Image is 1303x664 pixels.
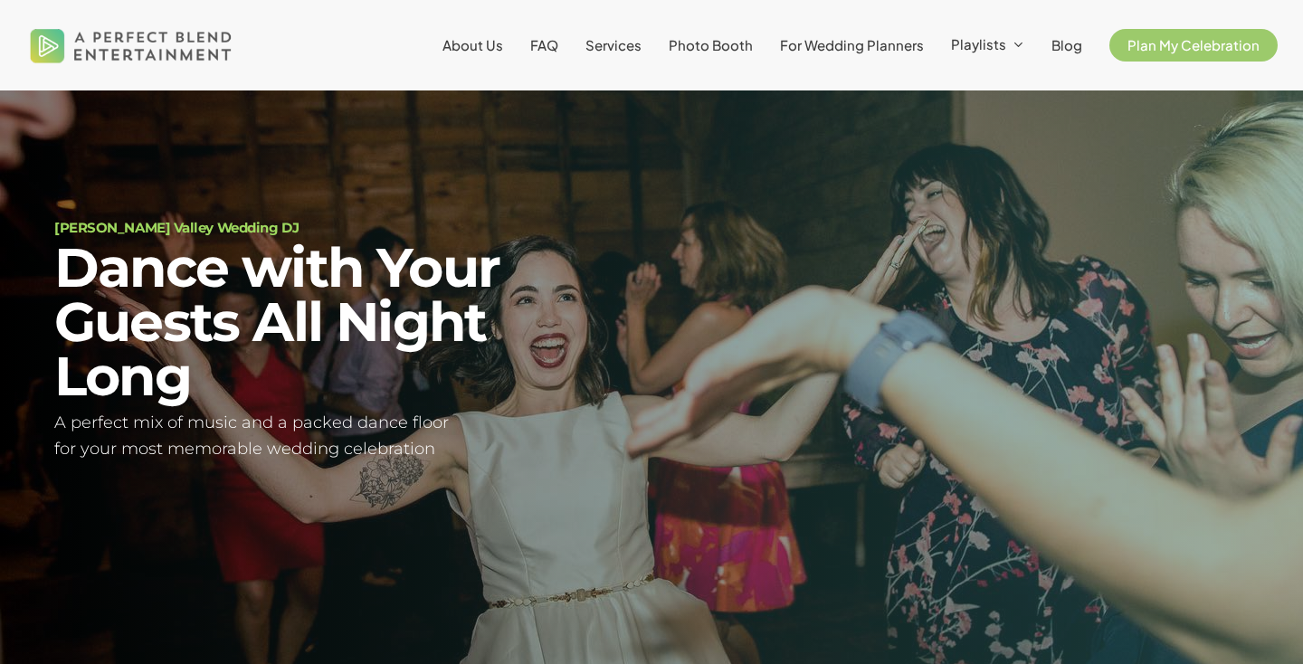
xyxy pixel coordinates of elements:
[25,13,237,78] img: A Perfect Blend Entertainment
[442,36,503,53] span: About Us
[951,35,1006,52] span: Playlists
[530,38,558,52] a: FAQ
[669,38,753,52] a: Photo Booth
[54,410,629,462] h5: A perfect mix of music and a packed dance floor for your most memorable wedding celebration
[54,241,629,403] h2: Dance with Your Guests All Night Long
[585,36,642,53] span: Services
[530,36,558,53] span: FAQ
[780,36,924,53] span: For Wedding Planners
[1051,36,1082,53] span: Blog
[951,37,1024,53] a: Playlists
[1127,36,1260,53] span: Plan My Celebration
[669,36,753,53] span: Photo Booth
[54,221,629,234] h1: [PERSON_NAME] Valley Wedding DJ
[442,38,503,52] a: About Us
[1051,38,1082,52] a: Blog
[1109,38,1278,52] a: Plan My Celebration
[585,38,642,52] a: Services
[780,38,924,52] a: For Wedding Planners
